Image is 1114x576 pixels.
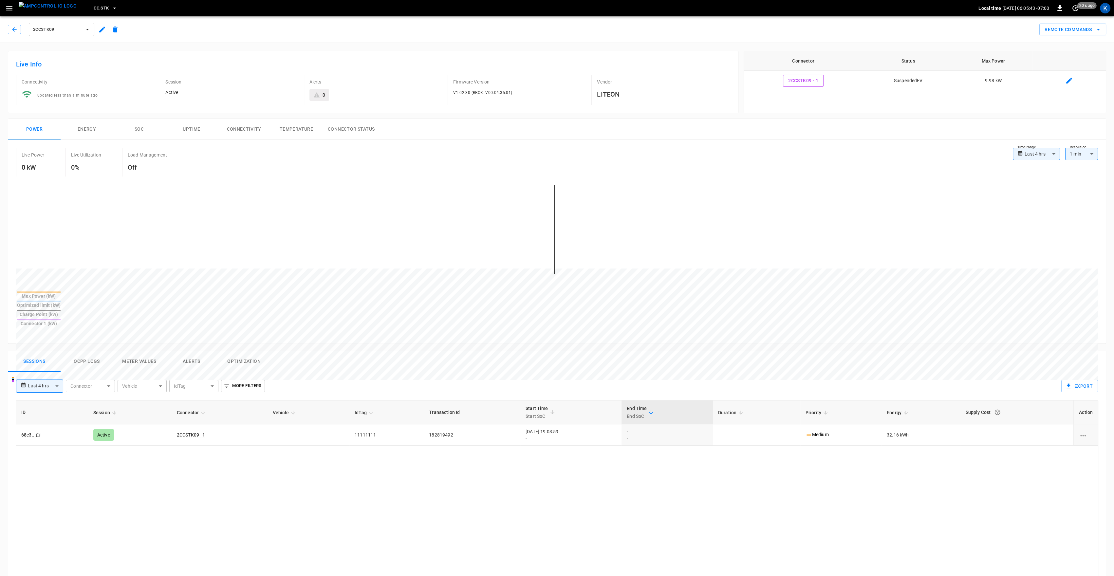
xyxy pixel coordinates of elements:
div: 0 [323,92,325,98]
p: Local time [978,5,1001,11]
button: More Filters [221,380,265,392]
th: Action [1073,400,1098,424]
span: IdTag [355,409,375,417]
p: Firmware Version [453,79,586,85]
button: CC.STK [91,2,120,15]
span: CC.STK [94,5,109,12]
button: The cost of your charging session based on your supply rates [992,406,1003,418]
div: Start Time [526,404,548,420]
button: Energy [61,119,113,140]
span: Energy [887,409,910,417]
th: Transaction Id [424,400,520,424]
h6: Off [128,162,167,173]
div: remote commands options [1039,24,1106,36]
button: 2CCSTK09 [29,23,94,36]
p: Start SoC [526,412,548,420]
div: charging session options [1079,432,1093,438]
button: Connector Status [323,119,380,140]
img: ampcontrol.io logo [19,2,77,10]
button: set refresh interval [1070,3,1081,13]
button: Optimization [218,351,270,372]
button: 2CCSTK09 - 1 [783,75,824,87]
p: Connectivity [22,79,155,85]
th: Connector [744,51,863,71]
button: Export [1061,380,1098,392]
span: updated less than a minute ago [37,93,98,98]
div: End Time [627,404,647,420]
button: SOC [113,119,165,140]
table: sessions table [16,400,1098,446]
p: End SoC [627,412,647,420]
div: Last 4 hrs [1025,148,1060,160]
span: 2CCSTK09 [33,26,82,33]
h6: Live Info [16,59,730,69]
table: connector table [744,51,1106,91]
p: Alerts [309,79,442,85]
h6: LITEON [597,89,730,100]
h6: 0 kW [22,162,45,173]
span: Start TimeStart SoC [526,404,557,420]
p: Session [165,79,298,85]
span: 20 s ago [1077,2,1097,9]
p: Live Power [22,152,45,158]
label: Time Range [1017,145,1036,150]
p: Active [165,89,298,96]
h6: 0% [71,162,101,173]
span: Vehicle [273,409,297,417]
span: Priority [806,409,830,417]
span: V1.02.30 (BBOX: V00.04.35.01) [453,90,512,95]
button: Ocpp logs [61,351,113,372]
div: 1 min [1065,148,1098,160]
th: Status [863,51,954,71]
div: Supply Cost [965,406,1068,418]
button: Sessions [8,351,61,372]
span: End TimeEnd SoC [627,404,655,420]
label: Resolution [1070,145,1086,150]
span: Session [93,409,119,417]
div: profile-icon [1100,3,1110,13]
button: Meter Values [113,351,165,372]
button: Temperature [270,119,323,140]
p: Vendor [597,79,730,85]
span: Duration [718,409,745,417]
button: Connectivity [218,119,270,140]
button: Remote Commands [1039,24,1106,36]
span: Connector [177,409,207,417]
button: Alerts [165,351,218,372]
div: Last 4 hrs [28,380,63,392]
button: Power [8,119,61,140]
p: Load Management [128,152,167,158]
th: ID [16,400,88,424]
td: 9.98 kW [954,71,1033,91]
button: Uptime [165,119,218,140]
p: Live Utilization [71,152,101,158]
p: [DATE] 06:05:43 -07:00 [1002,5,1049,11]
td: SuspendedEV [863,71,954,91]
th: Max Power [954,51,1033,71]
